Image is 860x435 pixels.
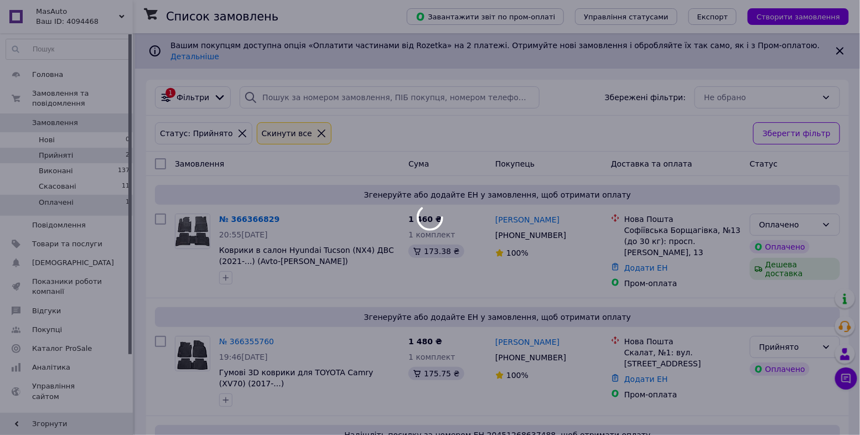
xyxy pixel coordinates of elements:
div: Ваш ID: 4094468 [36,17,133,27]
span: Зберегти фільтр [763,127,831,139]
span: 100% [506,371,529,380]
div: Оплачено [750,240,810,253]
span: Скасовані [39,182,76,191]
span: Покупці [32,325,62,335]
button: Чат з покупцем [835,367,857,390]
span: Cума [408,159,429,168]
span: Головна [32,70,63,80]
span: 1 [126,198,129,208]
span: Замовлення [32,118,78,128]
span: Виконані [39,166,73,176]
img: Фото товару [175,214,210,248]
div: 173.38 ₴ [408,245,464,258]
span: Аналітика [32,362,70,372]
a: Створити замовлення [737,12,849,20]
input: Пошук за номером замовлення, ПІБ покупця, номером телефону, Email, номером накладної [240,86,539,108]
div: 175.75 ₴ [408,367,464,380]
div: Дешева доставка [750,258,840,280]
span: Товари та послуги [32,239,102,249]
span: Замовлення та повідомлення [32,89,133,108]
div: Не обрано [704,91,817,103]
span: Згенеруйте або додайте ЕН у замовлення, щоб отримати оплату [159,189,836,200]
span: Показники роботи компанії [32,277,102,297]
span: Створити замовлення [757,13,840,21]
button: Завантажити звіт по пром-оплаті [407,8,564,25]
span: Відгуки [32,306,61,316]
div: Оплачено [759,219,817,231]
span: Оплачені [39,198,74,208]
span: Експорт [697,13,728,21]
div: Cкинути все [260,127,314,139]
div: Прийнято [759,341,817,353]
span: 19:46[DATE] [219,353,268,361]
div: Пром-оплата [624,389,741,400]
div: Нова Пошта [624,214,741,225]
div: Пром-оплата [624,278,741,289]
span: 11 [122,182,129,191]
a: № 366355760 [219,337,274,346]
a: Коврики в салон Hyundai Tucson (NX4) ДВС (2021-...) (Avto-[PERSON_NAME]) [219,246,394,266]
button: Управління статусами [575,8,677,25]
div: [PHONE_NUMBER] [493,350,568,365]
span: 1 480 ₴ [408,337,442,346]
span: Згенеруйте або додайте ЕН у замовлення, щоб отримати оплату [159,312,836,323]
div: Нова Пошта [624,336,741,347]
span: Каталог ProSale [32,344,92,354]
input: Пошук [6,39,130,59]
div: Статус: Прийнято [158,127,235,139]
a: Детальніше [170,52,219,61]
a: № 366366829 [219,215,279,224]
span: Вашим покупцям доступна опція «Оплатити частинами від Rozetka» на 2 платежі. Отримуйте нові замов... [170,41,824,61]
span: 100% [506,248,529,257]
span: Завантажити звіт по пром-оплаті [416,12,555,22]
span: 2 [126,151,129,160]
span: Нові [39,135,55,145]
span: 1 комплект [408,353,455,361]
span: Покупець [495,159,535,168]
button: Створити замовлення [748,8,849,25]
a: Гумові 3D коврики для TOYOTA Camry (XV70) (2017-...) [219,368,374,388]
span: 137 [118,166,129,176]
a: Додати ЕН [624,263,668,272]
div: [PHONE_NUMBER] [493,227,568,243]
h1: Список замовлень [166,10,278,23]
span: 0 [126,135,129,145]
div: Оплачено [750,362,810,376]
button: Експорт [688,8,737,25]
span: 1 460 ₴ [408,215,442,224]
span: Замовлення [175,159,224,168]
button: Зберегти фільтр [753,122,840,144]
span: Повідомлення [32,220,86,230]
span: Управління статусами [584,13,669,21]
span: 20:55[DATE] [219,230,268,239]
img: Фото товару [175,336,210,371]
a: Фото товару [175,336,210,371]
span: Статус [750,159,778,168]
div: Софіївська Борщагівка, №13 (до 30 кг): просп. [PERSON_NAME], 13 [624,225,741,258]
span: Управління сайтом [32,381,102,401]
a: [PERSON_NAME] [495,214,559,225]
span: Доставка та оплата [611,159,692,168]
a: [PERSON_NAME] [495,336,559,348]
a: Додати ЕН [624,375,668,384]
span: Гаманець компанії [32,411,102,431]
span: 1 комплект [408,230,455,239]
span: MasAuto [36,7,119,17]
span: [DEMOGRAPHIC_DATA] [32,258,114,268]
span: Прийняті [39,151,73,160]
span: Збережені фільтри: [605,92,686,103]
span: Фільтри [177,92,209,103]
div: Скалат, №1: вул. [STREET_ADDRESS] [624,347,741,369]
